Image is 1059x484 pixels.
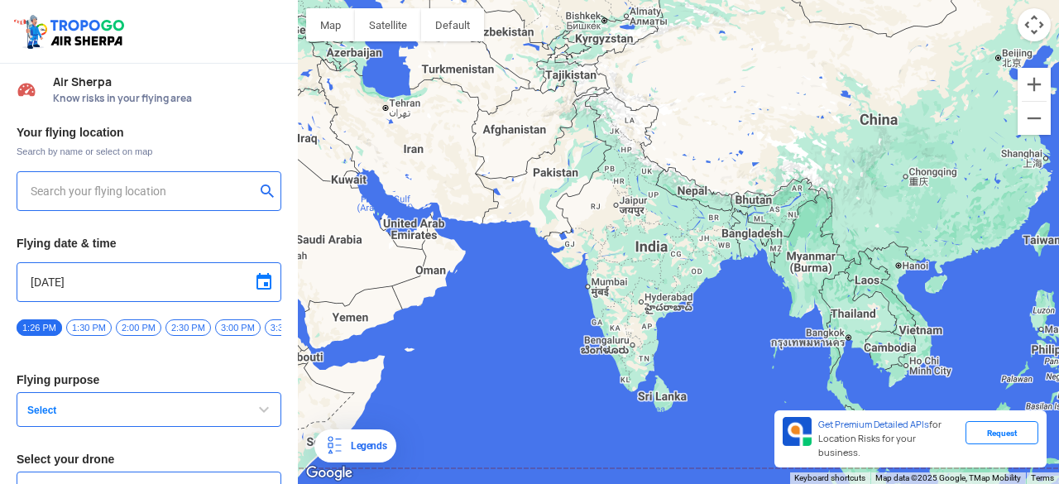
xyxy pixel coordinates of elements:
[302,462,357,484] img: Google
[324,436,344,456] img: Legends
[53,75,281,89] span: Air Sherpa
[265,319,310,336] span: 3:30 PM
[1018,8,1051,41] button: Map camera controls
[794,472,865,484] button: Keyboard shortcuts
[17,374,281,386] h3: Flying purpose
[17,392,281,427] button: Select
[12,12,130,50] img: ic_tgdronemaps.svg
[1031,473,1054,482] a: Terms
[812,417,966,461] div: for Location Risks for your business.
[116,319,161,336] span: 2:00 PM
[818,419,929,430] span: Get Premium Detailed APIs
[1018,102,1051,135] button: Zoom out
[17,319,62,336] span: 1:26 PM
[17,127,281,138] h3: Your flying location
[215,319,261,336] span: 3:00 PM
[875,473,1021,482] span: Map data ©2025 Google, TMap Mobility
[783,417,812,446] img: Premium APIs
[17,453,281,465] h3: Select your drone
[344,436,386,456] div: Legends
[53,92,281,105] span: Know risks in your flying area
[66,319,112,336] span: 1:30 PM
[31,181,255,201] input: Search your flying location
[355,8,421,41] button: Show satellite imagery
[165,319,211,336] span: 2:30 PM
[17,145,281,158] span: Search by name or select on map
[1018,68,1051,101] button: Zoom in
[302,462,357,484] a: Open this area in Google Maps (opens a new window)
[966,421,1038,444] div: Request
[17,79,36,99] img: Risk Scores
[306,8,355,41] button: Show street map
[31,272,267,292] input: Select Date
[17,237,281,249] h3: Flying date & time
[21,404,228,417] span: Select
